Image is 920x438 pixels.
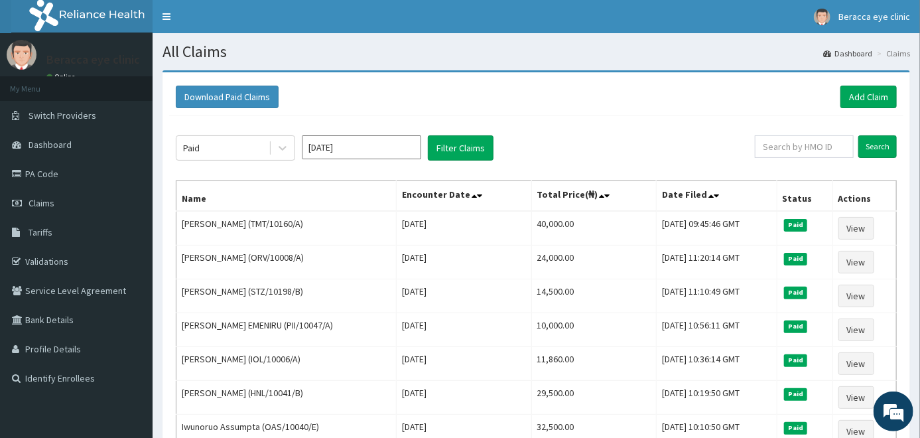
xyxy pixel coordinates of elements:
td: [DATE] 10:36:14 GMT [656,347,777,381]
th: Actions [832,181,896,212]
td: [PERSON_NAME] (ORV/10008/A) [176,246,397,279]
td: [PERSON_NAME] (TMT/10160/A) [176,211,397,246]
img: User Image [814,9,830,25]
td: 11,860.00 [531,347,656,381]
span: Paid [784,287,808,299]
button: Download Paid Claims [176,86,279,108]
span: Paid [784,388,808,400]
div: Chat with us now [69,74,223,92]
a: Dashboard [823,48,872,59]
td: 14,500.00 [531,279,656,313]
span: Paid [784,354,808,366]
td: [DATE] 11:10:49 GMT [656,279,777,313]
th: Total Price(₦) [531,181,656,212]
a: View [838,319,874,341]
th: Date Filed [656,181,777,212]
a: Add Claim [840,86,897,108]
span: We're online! [77,133,183,267]
div: Minimize live chat window [218,7,249,38]
td: [DATE] [397,279,531,313]
a: View [838,352,874,375]
td: [DATE] [397,347,531,381]
td: [DATE] [397,381,531,415]
span: Beracca eye clinic [838,11,910,23]
li: Claims [874,48,910,59]
th: Name [176,181,397,212]
td: [PERSON_NAME] (STZ/10198/B) [176,279,397,313]
td: [DATE] [397,313,531,347]
th: Status [777,181,832,212]
td: 10,000.00 [531,313,656,347]
span: Dashboard [29,139,72,151]
input: Search by HMO ID [755,135,854,158]
a: Online [46,72,78,82]
a: View [838,251,874,273]
span: Paid [784,321,808,332]
div: Paid [183,141,200,155]
td: [PERSON_NAME] EMENIRU (PII/10047/A) [176,313,397,347]
td: [DATE] 11:20:14 GMT [656,246,777,279]
button: Filter Claims [428,135,493,161]
span: Paid [784,219,808,231]
td: [DATE] [397,211,531,246]
a: View [838,217,874,240]
td: [DATE] 10:56:11 GMT [656,313,777,347]
input: Search [858,135,897,158]
th: Encounter Date [397,181,531,212]
a: View [838,285,874,307]
a: View [838,386,874,409]
td: [DATE] 09:45:46 GMT [656,211,777,246]
span: Tariffs [29,226,52,238]
span: Paid [784,422,808,434]
img: d_794563401_company_1708531726252_794563401 [25,66,54,100]
img: User Image [7,40,36,70]
textarea: Type your message and hit 'Enter' [7,295,253,341]
span: Paid [784,253,808,265]
span: Claims [29,197,54,209]
td: 40,000.00 [531,211,656,246]
td: [PERSON_NAME] (IOL/10006/A) [176,347,397,381]
input: Select Month and Year [302,135,421,159]
td: 29,500.00 [531,381,656,415]
h1: All Claims [163,43,910,60]
span: Switch Providers [29,110,96,121]
p: Beracca eye clinic [46,54,140,66]
td: [DATE] [397,246,531,279]
td: 24,000.00 [531,246,656,279]
td: [PERSON_NAME] (HNL/10041/B) [176,381,397,415]
td: [DATE] 10:19:50 GMT [656,381,777,415]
